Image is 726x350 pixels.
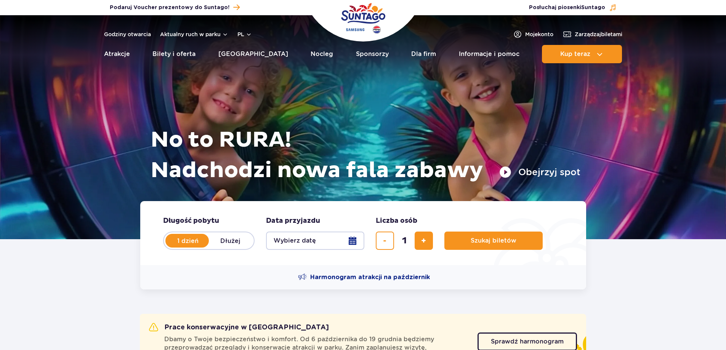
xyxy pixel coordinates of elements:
[140,201,586,265] form: Planowanie wizyty w Park of Poland
[266,232,364,250] button: Wybierz datę
[298,273,430,282] a: Harmonogram atrakcji na październik
[110,2,240,13] a: Podaruj Voucher prezentowy do Suntago!
[376,232,394,250] button: usuń bilet
[104,30,151,38] a: Godziny otwarcia
[575,30,622,38] span: Zarządzaj biletami
[395,232,413,250] input: liczba biletów
[209,233,252,249] label: Dłużej
[151,125,580,186] h1: No to RURA! Nadchodzi nowa fala zabawy
[581,5,605,10] span: Suntago
[266,216,320,225] span: Data przyjazdu
[149,323,329,332] h2: Prace konserwacyjne w [GEOGRAPHIC_DATA]
[163,216,219,225] span: Długość pobytu
[310,273,430,281] span: Harmonogram atrakcji na październik
[166,233,210,249] label: 1 dzień
[411,45,436,63] a: Dla firm
[110,4,229,11] span: Podaruj Voucher prezentowy do Suntago!
[152,45,196,63] a: Bilety i oferta
[218,45,288,63] a: [GEOGRAPHIC_DATA]
[563,30,622,39] a: Zarządzajbiletami
[471,237,516,244] span: Szukaj biletów
[237,30,252,38] button: pl
[499,166,580,178] button: Obejrzyj spot
[444,232,543,250] button: Szukaj biletów
[491,339,564,345] span: Sprawdź harmonogram
[529,4,605,11] span: Posłuchaj piosenki
[529,4,617,11] button: Posłuchaj piosenkiSuntago
[525,30,553,38] span: Moje konto
[542,45,622,63] button: Kup teraz
[560,51,590,58] span: Kup teraz
[311,45,333,63] a: Nocleg
[376,216,417,225] span: Liczba osób
[513,30,553,39] a: Mojekonto
[104,45,130,63] a: Atrakcje
[459,45,519,63] a: Informacje i pomoc
[415,232,433,250] button: dodaj bilet
[160,31,228,37] button: Aktualny ruch w parku
[356,45,389,63] a: Sponsorzy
